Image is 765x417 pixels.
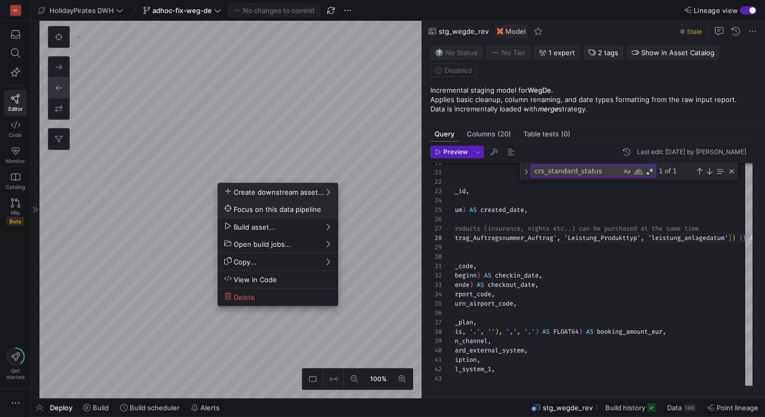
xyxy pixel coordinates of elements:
[224,293,255,301] span: Delete
[224,257,257,266] span: Copy...
[224,275,277,284] span: View in Code
[224,239,291,248] span: Open build jobs...
[224,222,275,231] span: Build asset...
[224,187,324,196] span: Create downstream asset...
[224,205,321,213] span: Focus on this data pipeline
